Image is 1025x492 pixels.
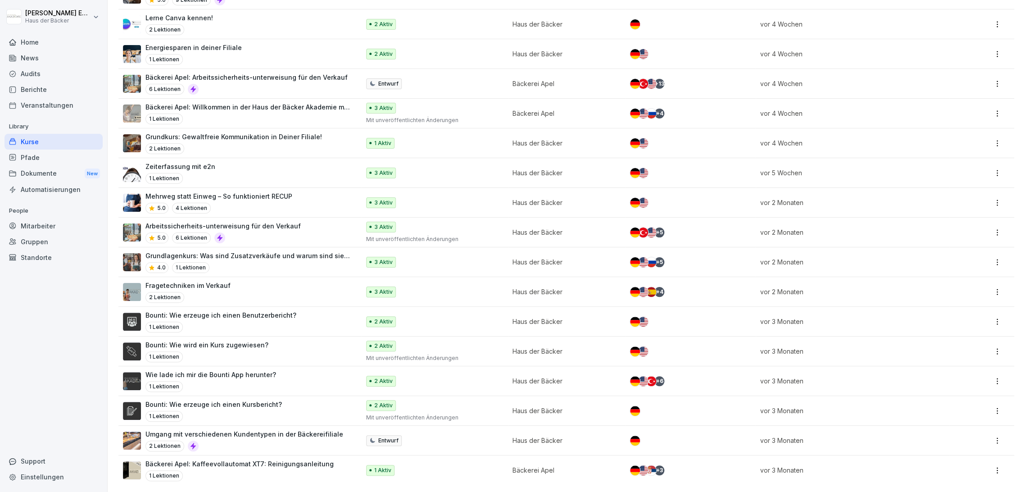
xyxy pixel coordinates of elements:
[646,109,656,118] img: ru.svg
[654,376,664,386] div: + 6
[760,465,939,475] p: vor 3 Monaten
[374,223,393,231] p: 3 Aktiv
[760,376,939,386] p: vor 3 Monaten
[760,168,939,178] p: vor 5 Wochen
[25,9,91,17] p: [PERSON_NAME] Ehlerding
[638,465,648,475] img: us.svg
[630,406,640,416] img: de.svg
[145,84,184,95] p: 6 Lektionen
[512,228,615,237] p: Haus der Bäcker
[630,287,640,297] img: de.svg
[654,109,664,118] div: + 4
[512,138,615,148] p: Haus der Bäcker
[512,168,615,178] p: Haus der Bäcker
[630,168,640,178] img: de.svg
[512,19,615,29] p: Haus der Bäcker
[145,459,334,469] p: Bäckerei Apel: Kaffeevollautomat XT7: Reinigungsanleitung
[123,461,141,479] img: tp5e2ecyqsdu89z9d9l66dwf.png
[512,465,615,475] p: Bäckerei Apel
[760,436,939,445] p: vor 3 Monaten
[145,54,183,65] p: 1 Lektionen
[366,414,497,422] p: Mit unveröffentlichten Änderungen
[630,257,640,267] img: de.svg
[5,165,103,182] div: Dokumente
[760,198,939,207] p: vor 2 Monaten
[5,234,103,250] a: Gruppen
[145,281,231,290] p: Fragetechniken im Verkauf
[123,313,141,331] img: h0ir0warzjvm1vzjfykkf11s.png
[654,228,664,237] div: + 5
[512,436,615,445] p: Haus der Bäcker
[123,432,141,450] img: adqe17rifgfe4k8ljz2xv017.png
[638,287,648,297] img: us.svg
[760,49,939,59] p: vor 4 Wochen
[630,79,640,89] img: de.svg
[5,218,103,234] a: Mitarbeiter
[145,381,183,392] p: 1 Lektionen
[145,132,322,141] p: Grundkurs: Gewaltfreie Kommunikation in Deiner Filiale!
[145,340,268,350] p: Bounti: Wie wird ein Kurs zugewiesen?
[123,45,141,63] img: rpkw4seap6zziceup4sw3kml.png
[123,253,141,271] img: lhzfgsgbkqkg9hjqrwhcr9hs.png
[654,79,664,89] div: + 13
[5,469,103,485] a: Einstellungen
[5,165,103,182] a: DokumenteNew
[374,139,391,147] p: 1 Aktiv
[145,143,184,154] p: 2 Lektionen
[378,437,399,445] p: Entwurf
[630,109,640,118] img: de.svg
[760,317,939,326] p: vor 3 Monaten
[512,79,615,88] p: Bäckerei Apel
[123,402,141,420] img: yv9h8086xynjfnu9qnkzu07k.png
[760,228,939,237] p: vor 2 Monaten
[638,109,648,118] img: us.svg
[654,287,664,297] div: + 4
[123,75,141,93] img: yeffnw300mu4l5mkaga27okm.png
[5,82,103,97] div: Berichte
[630,436,640,446] img: de.svg
[512,198,615,207] p: Haus der Bäcker
[145,370,276,379] p: Wie lade ich mir die Bounti App herunter?
[123,105,141,123] img: q9sahz27cr80k0viuyzdhycv.png
[512,257,615,267] p: Haus der Bäcker
[630,346,640,356] img: de.svg
[366,235,497,243] p: Mit unveröffentlichten Änderungen
[172,203,211,214] p: 4 Lektionen
[638,376,648,386] img: us.svg
[630,138,640,148] img: de.svg
[145,24,184,35] p: 2 Lektionen
[145,73,348,82] p: Bäckerei Apel: Arbeitssicherheits-unterweisung für den Verkauf
[123,283,141,301] img: wwen3zvij0tmugffqivx71yw.png
[5,204,103,218] p: People
[5,150,103,165] a: Pfade
[638,168,648,178] img: us.svg
[145,162,215,171] p: Zeiterfassung mit e2n
[638,198,648,208] img: us.svg
[145,411,183,422] p: 1 Lektionen
[646,465,656,475] img: rs.svg
[374,377,393,385] p: 2 Aktiv
[145,191,292,201] p: Mehrweg statt Einweg – So funktioniert RECUP
[512,109,615,118] p: Bäckerei Apel
[145,173,183,184] p: 1 Lektionen
[172,262,209,273] p: 1 Lektionen
[123,372,141,390] img: s78w77shk91l4aeybtorc9h7.png
[145,221,301,231] p: Arbeitssicherheits-unterweisung für den Verkauf
[145,322,183,333] p: 1 Lektionen
[760,287,939,296] p: vor 2 Monaten
[630,49,640,59] img: de.svg
[145,470,183,481] p: 1 Lektionen
[366,354,497,362] p: Mit unveröffentlichten Änderungen
[374,401,393,410] p: 2 Aktiv
[760,346,939,356] p: vor 3 Monaten
[638,138,648,148] img: us.svg
[646,257,656,267] img: ru.svg
[5,453,103,469] div: Support
[630,198,640,208] img: de.svg
[374,199,393,207] p: 3 Aktiv
[5,250,103,265] div: Standorte
[5,34,103,50] a: Home
[145,251,351,260] p: Grundlagenkurs: Was sind Zusatzverkäufe und warum sind sie wichtig?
